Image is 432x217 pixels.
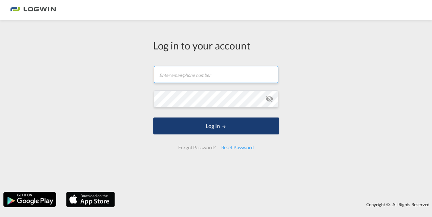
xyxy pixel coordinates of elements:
[176,142,218,154] div: Forgot Password?
[153,117,279,134] button: LOGIN
[265,95,273,103] md-icon: icon-eye-off
[10,3,56,18] img: 2761ae10d95411efa20a1f5e0282d2d7.png
[154,66,278,83] input: Enter email/phone number
[153,38,279,52] div: Log in to your account
[218,142,256,154] div: Reset Password
[3,191,57,208] img: google.png
[118,199,432,210] div: Copyright © . All Rights Reserved
[65,191,116,208] img: apple.png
